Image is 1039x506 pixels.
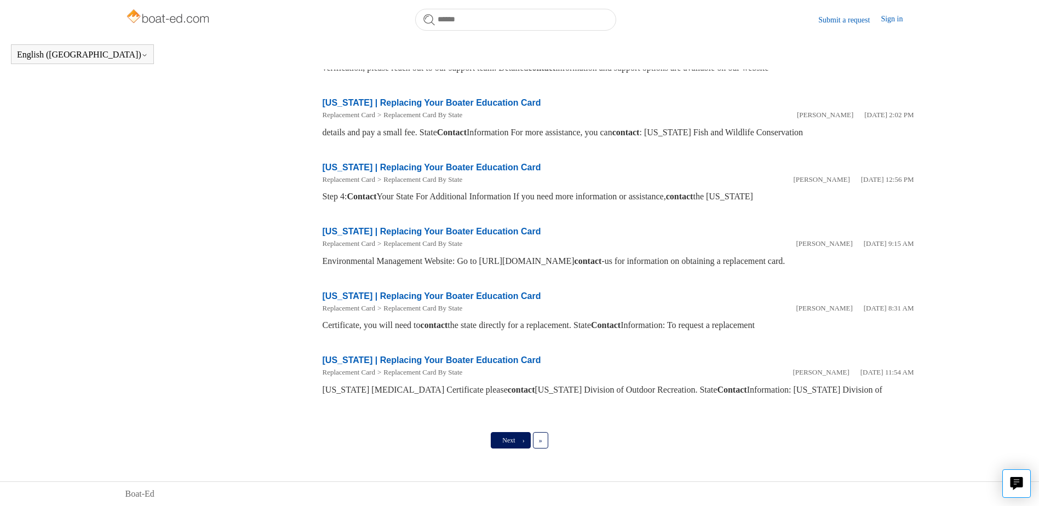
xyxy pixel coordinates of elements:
li: [PERSON_NAME] [793,367,849,378]
li: Replacement Card By State [375,110,462,120]
em: contact [421,320,448,330]
li: Replacement Card By State [375,303,462,314]
em: Contact [591,320,621,330]
a: Replacement Card By State [383,111,462,119]
li: Replacement Card [323,110,375,120]
time: 05/22/2024, 09:15 [864,239,914,248]
li: [PERSON_NAME] [796,238,852,249]
em: Contact [347,192,376,201]
time: 05/22/2024, 08:31 [864,304,914,312]
a: [US_STATE] | Replacing Your Boater Education Card [323,291,541,301]
time: 05/21/2024, 12:56 [861,175,914,183]
div: Step 4: Your State For Additional Information If you need more information or assistance, the [US... [323,190,914,203]
div: [US_STATE] [MEDICAL_DATA] Certificate please [US_STATE] Division of Outdoor Recreation. State Inf... [323,383,914,396]
button: Live chat [1002,469,1031,498]
li: Replacement Card [323,303,375,314]
span: » [539,436,542,444]
button: English ([GEOGRAPHIC_DATA]) [17,50,148,60]
a: Replacement Card [323,175,375,183]
a: Replacement Card By State [383,368,462,376]
em: contact [666,192,693,201]
a: [US_STATE] | Replacing Your Boater Education Card [323,98,541,107]
span: Next [502,436,515,444]
em: Contact [717,385,747,394]
li: [PERSON_NAME] [797,110,853,120]
input: Search [415,9,616,31]
a: Sign in [881,13,914,26]
a: Replacement Card By State [383,175,462,183]
em: contact [508,385,535,394]
em: contact [612,128,640,137]
a: [US_STATE] | Replacing Your Boater Education Card [323,163,541,172]
a: Boat-Ed [125,487,154,501]
a: [US_STATE] | Replacing Your Boater Education Card [323,227,541,236]
a: Replacement Card By State [383,239,462,248]
a: Replacement Card [323,111,375,119]
time: 05/22/2024, 11:54 [860,368,914,376]
a: Replacement Card By State [383,304,462,312]
li: Replacement Card [323,238,375,249]
em: contact [575,256,602,266]
span: › [523,436,525,444]
li: Replacement Card [323,367,375,378]
li: [PERSON_NAME] [793,174,849,185]
li: Replacement Card By State [375,238,462,249]
li: Replacement Card By State [375,174,462,185]
a: Replacement Card [323,304,375,312]
a: Replacement Card [323,239,375,248]
li: [PERSON_NAME] [796,303,852,314]
time: 05/21/2024, 14:02 [864,111,914,119]
a: Next [491,432,530,449]
div: Environmental Management Website: Go to [URL][DOMAIN_NAME] -us for information on obtaining a rep... [323,255,914,268]
a: Submit a request [818,14,881,26]
em: Contact [437,128,467,137]
img: Boat-Ed Help Center home page [125,7,213,28]
li: Replacement Card By State [375,367,462,378]
div: Certificate, you will need to the state directly for a replacement. State Information: To request... [323,319,914,332]
li: Replacement Card [323,174,375,185]
a: Replacement Card [323,368,375,376]
div: details and pay a small fee. State Information For more assistance, you can : [US_STATE] Fish and... [323,126,914,139]
a: [US_STATE] | Replacing Your Boater Education Card [323,355,541,365]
